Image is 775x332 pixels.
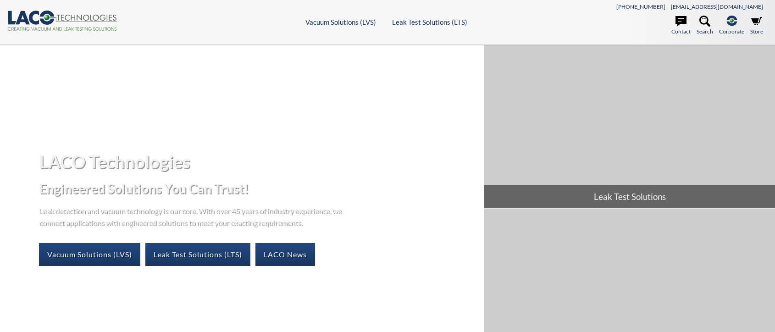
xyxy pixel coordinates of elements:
[39,243,140,266] a: Vacuum Solutions (LVS)
[719,27,744,36] span: Corporate
[39,205,346,228] p: Leak detection and vacuum technology is our core. With over 45 years of industry experience, we c...
[671,3,763,10] a: [EMAIL_ADDRESS][DOMAIN_NAME]
[484,185,775,208] span: Leak Test Solutions
[255,243,315,266] a: LACO News
[145,243,250,266] a: Leak Test Solutions (LTS)
[671,16,691,36] a: Contact
[484,45,775,208] a: Leak Test Solutions
[697,16,713,36] a: Search
[616,3,665,10] a: [PHONE_NUMBER]
[39,180,477,197] h2: Engineered Solutions You Can Trust!
[305,18,376,26] a: Vacuum Solutions (LVS)
[750,16,763,36] a: Store
[39,150,477,173] h1: LACO Technologies
[392,18,467,26] a: Leak Test Solutions (LTS)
